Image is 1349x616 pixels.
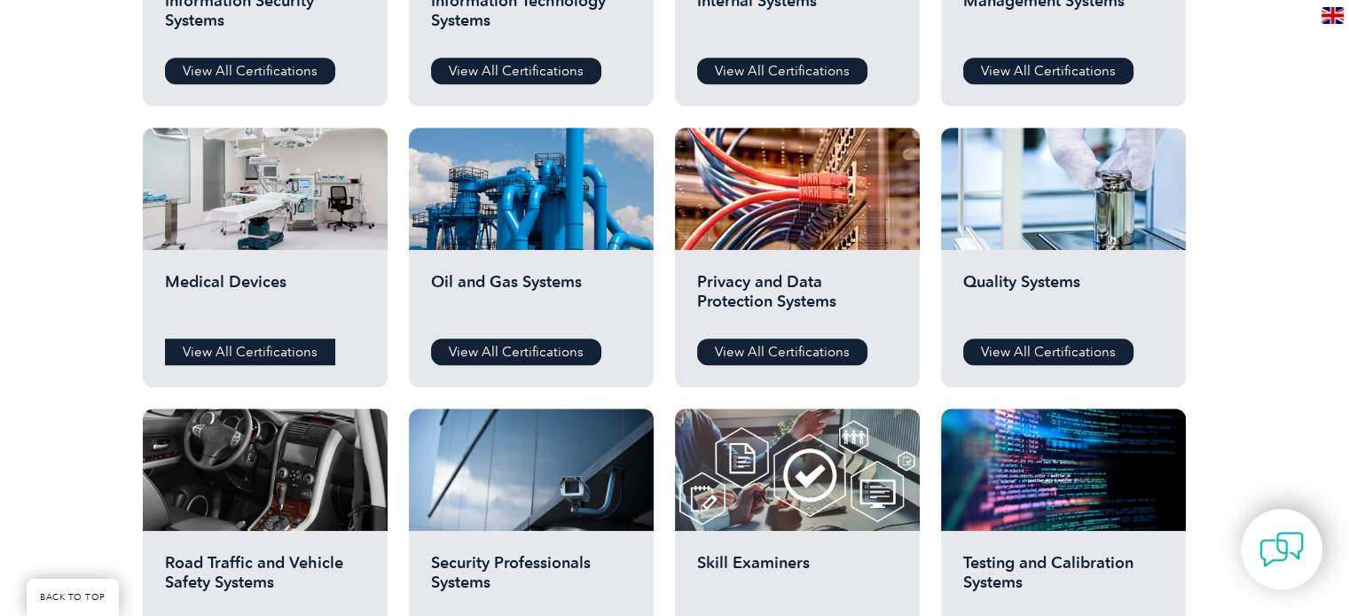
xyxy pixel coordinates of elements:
[431,553,631,606] h2: Security Professionals Systems
[697,553,898,606] h2: Skill Examiners
[27,579,119,616] a: BACK TO TOP
[697,272,898,325] h2: Privacy and Data Protection Systems
[963,339,1133,365] a: View All Certifications
[963,553,1164,606] h2: Testing and Calibration Systems
[431,272,631,325] h2: Oil and Gas Systems
[165,58,335,84] a: View All Certifications
[963,272,1164,325] h2: Quality Systems
[431,339,601,365] a: View All Certifications
[1322,7,1344,24] img: en
[963,58,1133,84] a: View All Certifications
[431,58,601,84] a: View All Certifications
[165,553,365,606] h2: Road Traffic and Vehicle Safety Systems
[165,339,335,365] a: View All Certifications
[697,339,867,365] a: View All Certifications
[1259,527,1304,572] img: contact-chat.png
[697,58,867,84] a: View All Certifications
[165,272,365,325] h2: Medical Devices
